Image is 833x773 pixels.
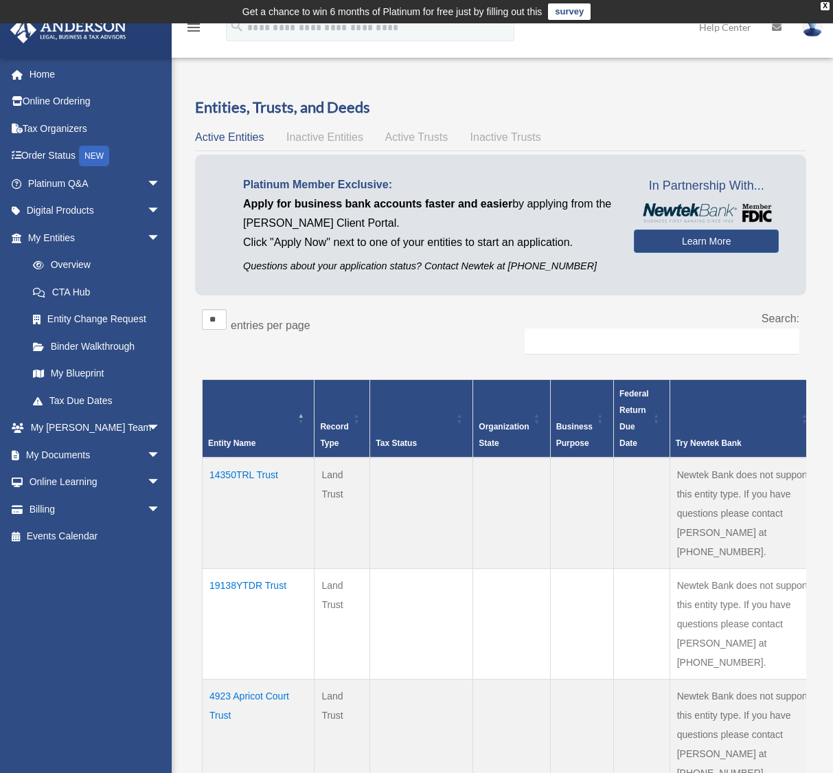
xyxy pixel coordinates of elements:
[147,224,174,252] span: arrow_drop_down
[641,203,772,223] img: NewtekBankLogoSM.png
[243,194,613,233] p: by applying from the [PERSON_NAME] Client Portal.
[147,441,174,469] span: arrow_drop_down
[821,2,830,10] div: close
[243,258,613,275] p: Questions about your application status? Contact Newtek at [PHONE_NUMBER]
[6,16,130,43] img: Anderson Advisors Platinum Portal
[473,379,550,458] th: Organization State: Activate to sort
[19,306,174,333] a: Entity Change Request
[10,88,181,115] a: Online Ordering
[550,379,613,458] th: Business Purpose: Activate to sort
[19,387,174,414] a: Tax Due Dates
[10,224,174,251] a: My Entitiesarrow_drop_down
[185,19,202,36] i: menu
[243,175,613,194] p: Platinum Member Exclusive:
[670,568,818,679] td: Newtek Bank does not support this entity type. If you have questions please contact [PERSON_NAME]...
[10,441,181,469] a: My Documentsarrow_drop_down
[10,115,181,142] a: Tax Organizers
[619,389,649,448] span: Federal Return Due Date
[676,435,797,451] div: Try Newtek Bank
[10,414,181,442] a: My [PERSON_NAME] Teamarrow_drop_down
[370,379,473,458] th: Tax Status: Activate to sort
[286,131,363,143] span: Inactive Entities
[634,229,779,253] a: Learn More
[19,251,168,279] a: Overview
[19,278,174,306] a: CTA Hub
[556,422,593,448] span: Business Purpose
[10,197,181,225] a: Digital Productsarrow_drop_down
[147,469,174,497] span: arrow_drop_down
[79,146,109,166] div: NEW
[670,379,818,458] th: Try Newtek Bank : Activate to sort
[470,131,541,143] span: Inactive Trusts
[315,379,370,458] th: Record Type: Activate to sort
[10,142,181,170] a: Order StatusNEW
[670,458,818,569] td: Newtek Bank does not support this entity type. If you have questions please contact [PERSON_NAME]...
[203,568,315,679] td: 19138YTDR Trust
[320,422,348,448] span: Record Type
[243,198,512,210] span: Apply for business bank accounts faster and easier
[762,313,799,324] label: Search:
[10,469,181,496] a: Online Learningarrow_drop_down
[208,438,255,448] span: Entity Name
[243,233,613,252] p: Click "Apply Now" next to one of your entities to start an application.
[242,3,543,20] div: Get a chance to win 6 months of Platinum for free just by filling out this
[19,360,174,388] a: My Blueprint
[231,320,310,331] label: entries per page
[10,60,181,88] a: Home
[479,422,529,448] span: Organization State
[195,97,806,118] h3: Entities, Trusts, and Deeds
[19,333,174,360] a: Binder Walkthrough
[147,197,174,225] span: arrow_drop_down
[10,170,181,197] a: Platinum Q&Aarrow_drop_down
[802,17,823,37] img: User Pic
[548,3,591,20] a: survey
[147,495,174,524] span: arrow_drop_down
[614,379,670,458] th: Federal Return Due Date: Activate to sort
[315,568,370,679] td: Land Trust
[147,414,174,442] span: arrow_drop_down
[315,458,370,569] td: Land Trust
[147,170,174,198] span: arrow_drop_down
[634,175,779,197] span: In Partnership With...
[229,19,244,34] i: search
[203,458,315,569] td: 14350TRL Trust
[10,523,181,550] a: Events Calendar
[10,495,181,523] a: Billingarrow_drop_down
[385,131,448,143] span: Active Trusts
[376,438,417,448] span: Tax Status
[203,379,315,458] th: Entity Name: Activate to invert sorting
[195,131,264,143] span: Active Entities
[185,24,202,36] a: menu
